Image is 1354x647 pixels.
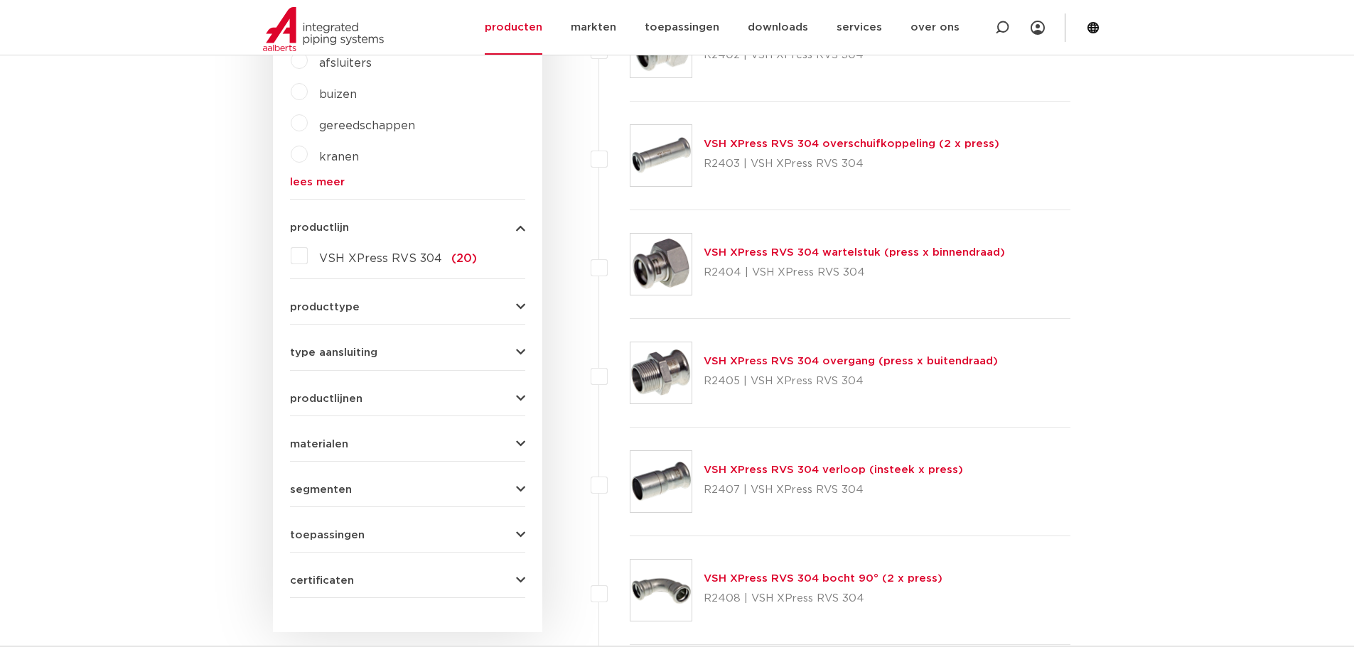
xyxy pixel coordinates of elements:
[630,125,692,186] img: Thumbnail for VSH XPress RVS 304 overschuifkoppeling (2 x press)
[290,347,377,358] span: type aansluiting
[319,120,415,131] a: gereedschappen
[290,575,525,586] button: certificaten
[290,575,354,586] span: certificaten
[290,530,525,540] button: toepassingen
[704,587,942,610] p: R2408 | VSH XPress RVS 304
[704,573,942,584] a: VSH XPress RVS 304 bocht 90° (2 x press)
[704,247,1005,258] a: VSH XPress RVS 304 wartelstuk (press x binnendraad)
[290,222,525,233] button: productlijn
[630,560,692,621] img: Thumbnail for VSH XPress RVS 304 bocht 90° (2 x press)
[290,484,525,495] button: segmenten
[290,347,525,358] button: type aansluiting
[451,253,477,264] span: (20)
[704,356,998,366] a: VSH XPress RVS 304 overgang (press x buitendraad)
[630,234,692,295] img: Thumbnail for VSH XPress RVS 304 wartelstuk (press x binnendraad)
[290,484,352,495] span: segmenten
[319,58,372,69] a: afsluiters
[630,451,692,512] img: Thumbnail for VSH XPress RVS 304 verloop (insteek x press)
[290,439,348,450] span: materialen
[319,151,359,163] a: kranen
[290,302,525,312] button: producttype
[704,44,999,67] p: R2402 | VSH XPress RVS 304
[704,370,998,393] p: R2405 | VSH XPress RVS 304
[290,177,525,187] a: lees meer
[319,253,442,264] span: VSH XPress RVS 304
[290,393,362,404] span: productlijnen
[704,153,999,175] p: R2403 | VSH XPress RVS 304
[290,439,525,450] button: materialen
[704,464,963,475] a: VSH XPress RVS 304 verloop (insteek x press)
[290,530,365,540] span: toepassingen
[319,89,357,100] a: buizen
[290,222,349,233] span: productlijn
[704,138,999,149] a: VSH XPress RVS 304 overschuifkoppeling (2 x press)
[630,342,692,403] img: Thumbnail for VSH XPress RVS 304 overgang (press x buitendraad)
[704,261,1005,284] p: R2404 | VSH XPress RVS 304
[704,479,963,501] p: R2407 | VSH XPress RVS 304
[290,393,525,404] button: productlijnen
[290,302,360,312] span: producttype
